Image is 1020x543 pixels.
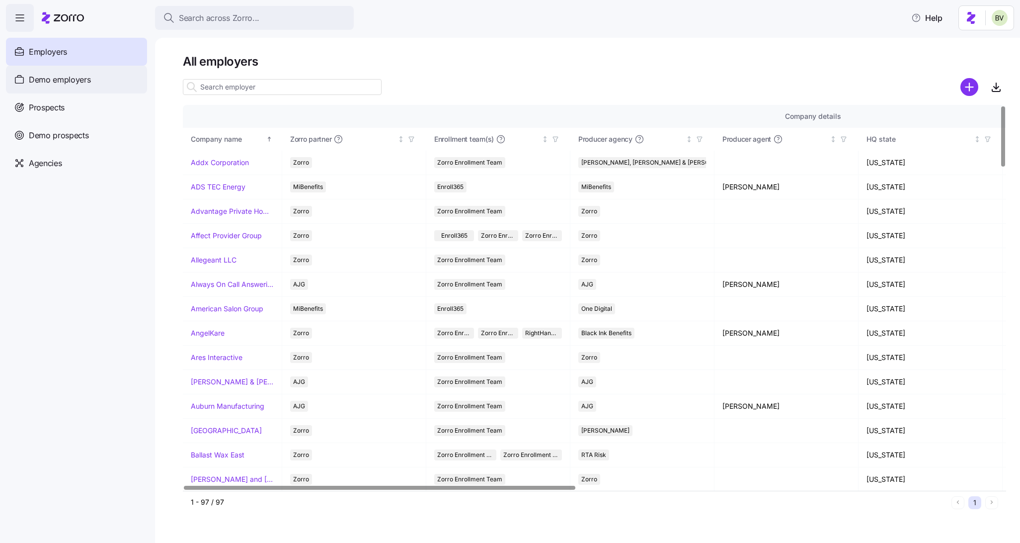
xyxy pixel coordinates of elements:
[859,272,1003,297] td: [US_STATE]
[6,93,147,121] a: Prospects
[191,474,274,484] a: [PERSON_NAME] and [PERSON_NAME]'s Furniture
[191,353,242,362] a: Ares Interactive
[290,134,331,144] span: Zorro partner
[191,206,274,216] a: Advantage Private Home Care
[437,279,502,290] span: Zorro Enrollment Team
[581,376,593,387] span: AJG
[437,376,502,387] span: Zorro Enrollment Team
[397,136,404,143] div: Not sorted
[437,157,502,168] span: Zorro Enrollment Team
[830,136,837,143] div: Not sorted
[437,352,502,363] span: Zorro Enrollment Team
[293,474,309,485] span: Zorro
[437,303,464,314] span: Enroll365
[437,255,502,266] span: Zorro Enrollment Team
[282,128,426,151] th: Zorro partnerNot sorted
[293,255,309,266] span: Zorro
[437,328,471,339] span: Zorro Enrollment Team
[581,157,736,168] span: [PERSON_NAME], [PERSON_NAME] & [PERSON_NAME]
[859,224,1003,248] td: [US_STATE]
[686,136,693,143] div: Not sorted
[581,425,629,436] span: [PERSON_NAME]
[581,450,606,460] span: RTA Risk
[293,303,323,314] span: MiBenefits
[6,121,147,149] a: Demo prospects
[570,128,714,151] th: Producer agencyNot sorted
[859,346,1003,370] td: [US_STATE]
[581,230,597,241] span: Zorro
[581,206,597,217] span: Zorro
[441,230,468,241] span: Enroll365
[581,474,597,485] span: Zorro
[6,66,147,93] a: Demo employers
[29,46,67,58] span: Employers
[859,467,1003,492] td: [US_STATE]
[29,129,89,142] span: Demo prospects
[525,230,559,241] span: Zorro Enrollment Experts
[859,175,1003,199] td: [US_STATE]
[714,321,859,346] td: [PERSON_NAME]
[859,248,1003,272] td: [US_STATE]
[191,304,263,314] a: American Salon Group
[434,134,494,144] span: Enrollment team(s)
[437,474,502,485] span: Zorro Enrollment Team
[581,401,593,412] span: AJG
[985,496,998,509] button: Next page
[293,328,309,339] span: Zorro
[437,401,502,412] span: Zorro Enrollment Team
[974,136,981,143] div: Not sorted
[903,8,950,28] button: Help
[293,425,309,436] span: Zorro
[183,79,382,95] input: Search employer
[29,101,65,114] span: Prospects
[266,136,273,143] div: Sorted ascending
[437,450,493,460] span: Zorro Enrollment Team
[581,279,593,290] span: AJG
[293,279,305,290] span: AJG
[714,394,859,419] td: [PERSON_NAME]
[960,78,978,96] svg: add icon
[859,370,1003,394] td: [US_STATE]
[503,450,559,460] span: Zorro Enrollment Experts
[714,272,859,297] td: [PERSON_NAME]
[859,199,1003,224] td: [US_STATE]
[191,158,249,168] a: Addx Corporation
[581,181,611,192] span: MiBenefits
[179,12,259,24] span: Search across Zorro...
[6,149,147,177] a: Agencies
[293,376,305,387] span: AJG
[722,134,771,144] span: Producer agent
[714,175,859,199] td: [PERSON_NAME]
[191,255,236,265] a: Allegeant LLC
[293,450,309,460] span: Zorro
[191,426,262,436] a: [GEOGRAPHIC_DATA]
[293,352,309,363] span: Zorro
[437,425,502,436] span: Zorro Enrollment Team
[183,128,282,151] th: Company nameSorted ascending
[578,134,632,144] span: Producer agency
[6,38,147,66] a: Employers
[191,182,245,192] a: ADS TEC Energy
[992,10,1008,26] img: 676487ef2089eb4995defdc85707b4f5
[481,230,515,241] span: Zorro Enrollment Team
[581,328,631,339] span: Black Ink Benefits
[481,328,515,339] span: Zorro Enrollment Experts
[191,279,274,289] a: Always On Call Answering Service
[581,352,597,363] span: Zorro
[191,231,262,241] a: Affect Provider Group
[191,497,947,507] div: 1 - 97 / 97
[183,54,1006,69] h1: All employers
[968,496,981,509] button: 1
[293,230,309,241] span: Zorro
[859,321,1003,346] td: [US_STATE]
[911,12,942,24] span: Help
[581,303,612,314] span: One Digital
[859,297,1003,321] td: [US_STATE]
[542,136,549,143] div: Not sorted
[859,151,1003,175] td: [US_STATE]
[155,6,354,30] button: Search across Zorro...
[426,128,570,151] th: Enrollment team(s)Not sorted
[859,443,1003,467] td: [US_STATE]
[866,134,972,145] div: HQ state
[437,181,464,192] span: Enroll365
